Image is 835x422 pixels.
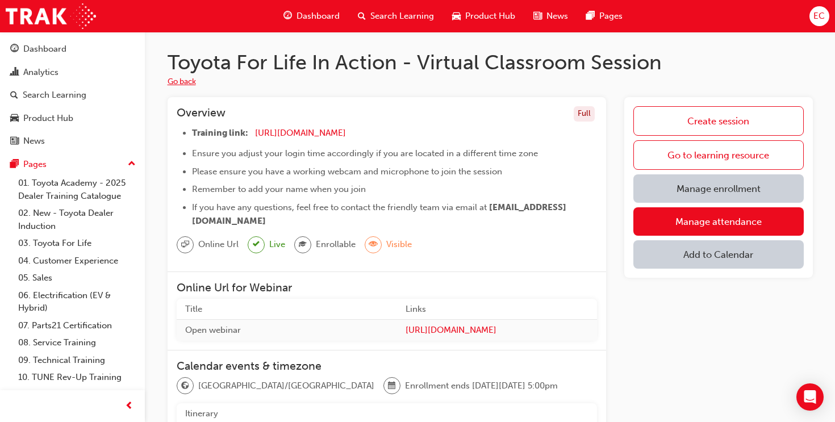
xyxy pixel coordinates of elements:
h1: Toyota For Life In Action - Virtual Classroom Session [168,50,813,75]
th: Title [177,299,398,320]
a: Go to learning resource [633,140,803,170]
a: 05. Sales [14,269,140,287]
div: News [23,135,45,148]
h3: Online Url for Webinar [177,281,598,294]
h3: Calendar events & timezone [177,360,598,373]
img: Trak [6,3,96,29]
a: Manage enrollment [633,174,803,203]
span: Enrollable [316,238,356,251]
span: Live [269,238,285,251]
span: If you have any questions, feel free to contact the friendly team via email at [192,202,487,212]
div: Pages [23,158,47,171]
span: prev-icon [125,399,133,413]
a: news-iconNews [524,5,577,28]
a: 07. Parts21 Certification [14,317,140,335]
a: 03. Toyota For Life [14,235,140,252]
a: guage-iconDashboard [274,5,349,28]
span: Product Hub [465,10,515,23]
a: 01. Toyota Academy - 2025 Dealer Training Catalogue [14,174,140,204]
a: 04. Customer Experience [14,252,140,270]
span: search-icon [10,90,18,101]
span: Remember to add your name when you join [192,184,366,194]
span: chart-icon [10,68,19,78]
span: news-icon [10,136,19,147]
div: Open Intercom Messenger [796,383,824,411]
button: Pages [5,154,140,175]
a: 02. New - Toyota Dealer Induction [14,204,140,235]
span: car-icon [452,9,461,23]
span: eye-icon [369,237,377,252]
button: EC [809,6,829,26]
button: Go back [168,76,196,89]
span: globe-icon [181,379,189,394]
div: Dashboard [23,43,66,56]
div: Product Hub [23,112,73,125]
button: DashboardAnalyticsSearch LearningProduct HubNews [5,36,140,154]
span: Online Url [198,238,239,251]
span: tick-icon [253,237,260,252]
a: Analytics [5,62,140,83]
span: pages-icon [586,9,595,23]
a: Product Hub [5,108,140,129]
span: Enrollment ends [DATE][DATE] 5:00pm [405,379,558,392]
button: Add to Calendar [633,240,803,269]
span: Dashboard [297,10,340,23]
a: [URL][DOMAIN_NAME] [406,324,588,337]
span: Pages [599,10,623,23]
a: 08. Service Training [14,334,140,352]
span: EC [813,10,825,23]
a: [URL][DOMAIN_NAME] [255,128,346,138]
a: 06. Electrification (EV & Hybrid) [14,287,140,317]
a: 10. TUNE Rev-Up Training [14,369,140,386]
a: Search Learning [5,85,140,106]
span: Visible [386,238,412,251]
span: calendar-icon [388,379,396,394]
span: car-icon [10,114,19,124]
span: search-icon [358,9,366,23]
span: up-icon [128,157,136,172]
span: sessionType_ONLINE_URL-icon [181,237,189,252]
span: guage-icon [283,9,292,23]
a: News [5,131,140,152]
span: Please ensure you have a working webcam and microphone to join the session [192,166,502,177]
div: Analytics [23,66,59,79]
div: Full [574,106,595,122]
span: Search Learning [370,10,434,23]
a: Create session [633,106,803,136]
span: graduationCap-icon [299,237,307,252]
a: All Pages [14,386,140,404]
div: Search Learning [23,89,86,102]
th: Links [397,299,597,320]
a: pages-iconPages [577,5,632,28]
span: Ensure you adjust your login time accordingly if you are located in a different time zone [192,148,538,158]
a: Dashboard [5,39,140,60]
span: News [546,10,568,23]
a: Manage attendance [633,207,803,236]
span: [EMAIL_ADDRESS][DOMAIN_NAME] [192,202,566,226]
a: search-iconSearch Learning [349,5,443,28]
h3: Overview [177,106,226,122]
a: car-iconProduct Hub [443,5,524,28]
span: pages-icon [10,160,19,170]
span: Open webinar [185,325,241,335]
span: guage-icon [10,44,19,55]
span: [GEOGRAPHIC_DATA]/[GEOGRAPHIC_DATA] [198,379,374,392]
span: news-icon [533,9,542,23]
a: 09. Technical Training [14,352,140,369]
span: Training link: [192,128,248,138]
